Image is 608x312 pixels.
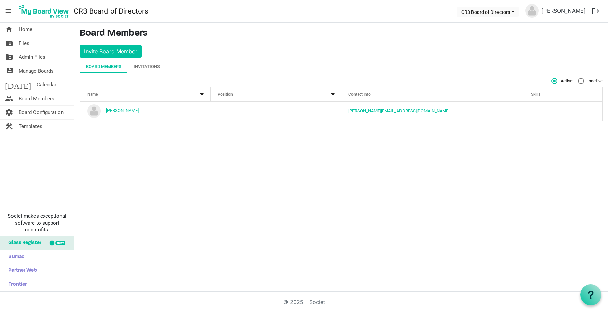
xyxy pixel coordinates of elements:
[211,102,341,121] td: column header Position
[17,3,74,20] a: My Board View Logo
[37,78,56,92] span: Calendar
[19,36,29,50] span: Files
[348,92,371,97] span: Contact Info
[5,250,24,264] span: Sumac
[524,102,602,121] td: is template cell column header Skills
[551,78,573,84] span: Active
[5,50,13,64] span: folder_shared
[106,108,139,113] a: [PERSON_NAME]
[578,78,603,84] span: Inactive
[539,4,588,18] a: [PERSON_NAME]
[3,213,71,233] span: Societ makes exceptional software to support nonprofits.
[5,36,13,50] span: folder_shared
[19,106,64,119] span: Board Configuration
[87,104,101,118] img: no-profile-picture.svg
[80,60,603,73] div: tab-header
[86,63,121,70] div: Board Members
[55,241,65,245] div: new
[74,4,148,18] a: CR3 Board of Directors
[80,45,142,58] button: Invite Board Member
[531,92,540,97] span: Skills
[5,92,13,105] span: people
[80,102,211,121] td: Jacquelyn Nixon is template cell column header Name
[19,120,42,133] span: Templates
[87,92,98,97] span: Name
[19,92,54,105] span: Board Members
[5,78,31,92] span: [DATE]
[5,236,41,250] span: Glass Register
[588,4,603,18] button: logout
[19,50,45,64] span: Admin Files
[5,106,13,119] span: settings
[283,298,325,305] a: © 2025 - Societ
[133,63,160,70] div: Invitations
[5,278,27,291] span: Frontier
[5,264,37,278] span: Partner Web
[348,108,449,113] a: [PERSON_NAME][EMAIL_ADDRESS][DOMAIN_NAME]
[19,64,54,78] span: Manage Boards
[2,5,15,18] span: menu
[5,23,13,36] span: home
[80,28,603,40] h3: Board Members
[218,92,233,97] span: Position
[17,3,71,20] img: My Board View Logo
[5,120,13,133] span: construction
[457,7,519,17] button: CR3 Board of Directors dropdownbutton
[19,23,32,36] span: Home
[5,64,13,78] span: switch_account
[525,4,539,18] img: no-profile-picture.svg
[341,102,524,121] td: jackie@citizens4radonreduction.org is template cell column header Contact Info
